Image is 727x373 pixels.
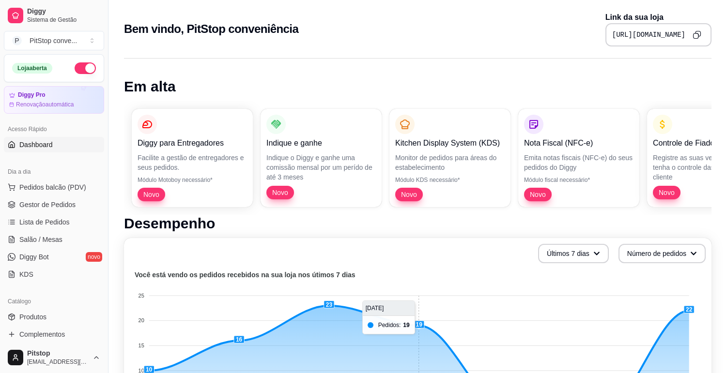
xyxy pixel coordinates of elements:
span: Novo [655,188,679,197]
article: Renovação automática [16,101,74,108]
div: Loja aberta [12,63,52,74]
h2: Bem vindo, PitStop conveniência [124,21,298,37]
p: Link da sua loja [605,12,712,23]
a: Diggy Botnovo [4,249,104,265]
button: Pitstop[EMAIL_ADDRESS][DOMAIN_NAME] [4,346,104,369]
h1: Desempenho [124,215,712,232]
span: Novo [268,188,292,197]
p: Módulo Motoboy necessário* [138,176,247,184]
p: Facilite a gestão de entregadores e seus pedidos. [138,153,247,172]
span: Novo [526,190,550,199]
button: Diggy para EntregadoresFacilite a gestão de entregadores e seus pedidos.Módulo Motoboy necessário... [132,109,253,207]
p: Kitchen Display System (KDS) [395,137,505,149]
span: Pitstop [27,349,89,358]
span: Produtos [19,312,46,322]
pre: [URL][DOMAIN_NAME] [612,30,685,40]
a: Diggy ProRenovaçãoautomática [4,86,104,114]
h1: Em alta [124,78,712,95]
article: Diggy Pro [18,91,46,99]
p: Diggy para Entregadores [138,137,247,149]
span: [EMAIL_ADDRESS][DOMAIN_NAME] [27,358,89,366]
button: Kitchen Display System (KDS)Monitor de pedidos para áreas do estabelecimentoMódulo KDS necessário... [389,109,510,207]
p: Nota Fiscal (NFC-e) [524,137,634,149]
div: PitStop conve ... [30,36,77,45]
a: Complementos [4,327,104,342]
span: Diggy Bot [19,252,49,262]
div: Acesso Rápido [4,121,104,137]
a: DiggySistema de Gestão [4,4,104,27]
span: Novo [397,190,421,199]
span: Complementos [19,329,65,339]
tspan: 20 [139,317,144,323]
a: Gestor de Pedidos [4,197,104,212]
span: Diggy [27,7,100,16]
button: Nota Fiscal (NFC-e)Emita notas fiscais (NFC-e) do seus pedidos do DiggyMódulo fiscal necessário*Novo [518,109,639,207]
tspan: 25 [139,293,144,298]
span: KDS [19,269,33,279]
a: Salão / Mesas [4,232,104,247]
span: Dashboard [19,140,53,149]
button: Select a team [4,31,104,50]
span: Pedidos balcão (PDV) [19,182,86,192]
tspan: 15 [139,343,144,348]
p: Indique e ganhe [266,137,376,149]
a: Lista de Pedidos [4,214,104,230]
p: Monitor de pedidos para áreas do estabelecimento [395,153,505,172]
span: Sistema de Gestão [27,16,100,24]
button: Alterar Status [75,62,96,74]
button: Últimos 7 dias [538,244,609,263]
button: Indique e ganheIndique o Diggy e ganhe uma comissão mensal por um perído de até 3 mesesNovo [261,109,382,207]
a: Dashboard [4,137,104,152]
button: Copy to clipboard [689,27,705,43]
button: Pedidos balcão (PDV) [4,179,104,195]
span: Novo [139,190,163,199]
p: Indique o Diggy e ganhe uma comissão mensal por um perído de até 3 meses [266,153,376,182]
a: Produtos [4,309,104,325]
p: Módulo fiscal necessário* [524,176,634,184]
div: Catálogo [4,294,104,309]
p: Emita notas fiscais (NFC-e) do seus pedidos do Diggy [524,153,634,172]
p: Módulo KDS necessário* [395,176,505,184]
span: Lista de Pedidos [19,217,70,227]
span: P [12,36,22,45]
button: Número de pedidos [619,244,706,263]
span: Gestor de Pedidos [19,200,76,209]
span: Salão / Mesas [19,235,62,244]
text: Você está vendo os pedidos recebidos na sua loja nos útimos 7 dias [135,271,356,279]
div: Dia a dia [4,164,104,179]
a: KDS [4,267,104,282]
